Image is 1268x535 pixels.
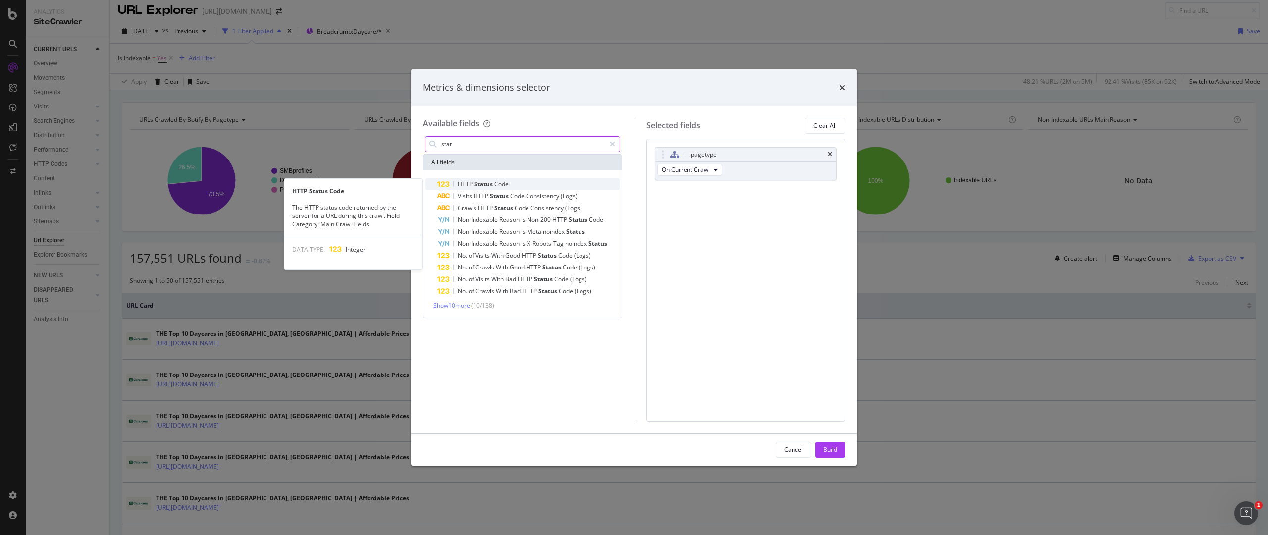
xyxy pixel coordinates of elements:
[510,192,526,200] span: Code
[411,69,857,466] div: modal
[496,263,510,271] span: With
[458,192,474,200] span: Visits
[423,81,550,94] div: Metrics & dimensions selector
[499,227,521,236] span: Reason
[657,164,722,176] button: On Current Crawl
[458,180,474,188] span: HTTP
[475,275,491,283] span: Visits
[554,275,570,283] span: Code
[561,192,578,200] span: (Logs)
[534,275,554,283] span: Status
[478,204,494,212] span: HTTP
[538,287,559,295] span: Status
[475,251,491,260] span: Visits
[496,287,510,295] span: With
[474,180,494,188] span: Status
[522,251,538,260] span: HTTP
[475,263,496,271] span: Crawls
[655,147,837,180] div: pagetypetimesOn Current Crawl
[284,187,422,195] div: HTTP Status Code
[423,155,622,170] div: All fields
[522,287,538,295] span: HTTP
[646,120,700,131] div: Selected fields
[521,239,527,248] span: is
[494,204,515,212] span: Status
[828,152,832,158] div: times
[538,251,558,260] span: Status
[815,442,845,458] button: Build
[1255,501,1263,509] span: 1
[527,227,543,236] span: Meta
[823,445,837,454] div: Build
[575,287,591,295] span: (Logs)
[558,251,574,260] span: Code
[776,442,811,458] button: Cancel
[527,239,565,248] span: X-Robots-Tag
[543,227,566,236] span: noindex
[494,180,509,188] span: Code
[491,275,505,283] span: With
[491,251,505,260] span: With
[518,275,534,283] span: HTTP
[526,192,561,200] span: Consistency
[691,150,717,160] div: pagetype
[458,263,469,271] span: No.
[469,263,475,271] span: of
[563,263,579,271] span: Code
[510,263,526,271] span: Good
[521,215,527,224] span: is
[526,263,542,271] span: HTTP
[552,215,569,224] span: HTTP
[559,287,575,295] span: Code
[433,301,470,310] span: Show 10 more
[574,251,591,260] span: (Logs)
[469,251,475,260] span: of
[458,204,478,212] span: Crawls
[566,227,585,236] span: Status
[805,118,845,134] button: Clear All
[839,81,845,94] div: times
[458,275,469,283] span: No.
[499,239,521,248] span: Reason
[469,275,475,283] span: of
[440,137,605,152] input: Search by field name
[471,301,494,310] span: ( 10 / 138 )
[813,121,837,130] div: Clear All
[565,204,582,212] span: (Logs)
[505,275,518,283] span: Bad
[579,263,595,271] span: (Logs)
[570,275,587,283] span: (Logs)
[569,215,589,224] span: Status
[1234,501,1258,525] iframe: Intercom live chat
[475,287,496,295] span: Crawls
[784,445,803,454] div: Cancel
[458,215,499,224] span: Non-Indexable
[588,239,607,248] span: Status
[542,263,563,271] span: Status
[458,251,469,260] span: No.
[474,192,490,200] span: HTTP
[469,287,475,295] span: of
[565,239,588,248] span: noindex
[521,227,527,236] span: is
[527,215,552,224] span: Non-200
[515,204,530,212] span: Code
[589,215,603,224] span: Code
[284,203,422,228] div: The HTTP status code returned by the server for a URL during this crawl. Field Category: Main Cra...
[530,204,565,212] span: Consistency
[458,287,469,295] span: No.
[458,239,499,248] span: Non-Indexable
[490,192,510,200] span: Status
[662,165,710,174] span: On Current Crawl
[458,227,499,236] span: Non-Indexable
[505,251,522,260] span: Good
[510,287,522,295] span: Bad
[499,215,521,224] span: Reason
[423,118,479,129] div: Available fields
